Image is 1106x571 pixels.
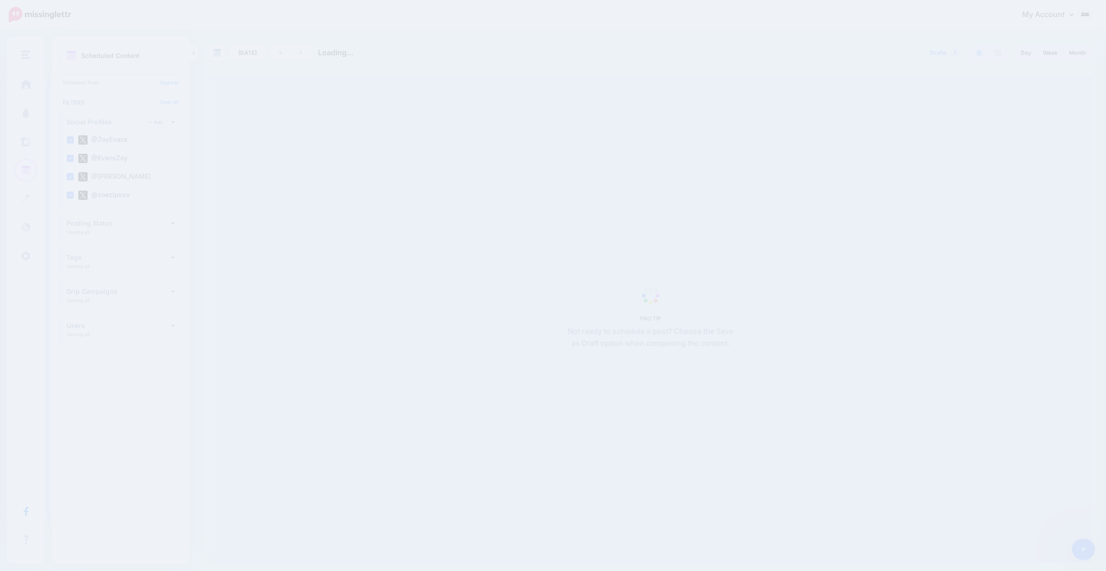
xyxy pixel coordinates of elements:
span: Loading... [318,48,353,57]
h5: PRO TIP [564,315,737,322]
img: facebook-grey-square.png [994,50,1001,57]
img: Missinglettr [9,7,71,23]
a: Upgrade [160,80,179,85]
img: calendar-grey-darker.png [213,49,221,57]
a: My Account [1013,4,1092,26]
a: Month [1064,46,1091,60]
img: twitter-square.png [78,191,88,200]
h4: Tags [66,254,171,261]
p: Viewing all [66,229,89,235]
h4: Drip Campaigns [66,288,171,295]
p: Not ready to schedule a post? Choose the Save as Draft option when composing the content. [564,326,737,350]
h4: Users [66,322,171,329]
img: twitter-square.png [78,154,88,163]
label: @zoezipsxo [78,191,129,200]
h4: Filters [63,99,179,106]
a: Drafts1 [924,45,966,61]
p: Scheduled Posts [63,80,179,85]
h4: Posting Status [66,220,171,227]
p: Viewing all [66,332,89,337]
label: @EvansZoy [78,154,128,163]
a: Add [145,118,166,126]
a: Day [1015,46,1037,60]
a: [DATE] [229,45,266,61]
img: calendar.png [66,51,76,61]
span: 1 [949,48,961,57]
a: Clear All [159,99,179,105]
img: paragraph-boxed.png [976,49,983,57]
h4: Social Profiles [66,119,145,125]
p: Viewing all [66,263,89,269]
img: twitter-square.png [78,135,88,145]
label: @ZoyEvanx [78,135,128,145]
p: Scheduled Content [81,52,140,59]
img: twitter-square.png [78,172,88,181]
p: Viewing all [66,297,89,303]
a: Week [1037,46,1063,60]
span: Drafts [930,50,947,56]
img: menu.png [21,51,30,59]
label: @[PERSON_NAME] [78,172,151,181]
